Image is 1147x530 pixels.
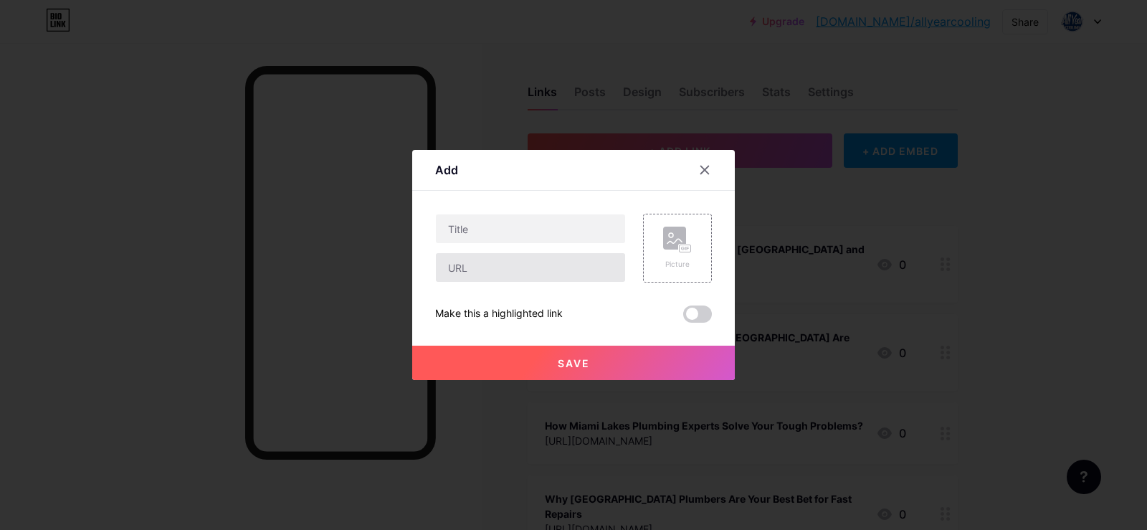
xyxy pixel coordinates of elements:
div: Picture [663,259,692,270]
div: Add [435,161,458,179]
button: Save [412,346,735,380]
input: URL [436,253,625,282]
span: Save [558,357,590,369]
input: Title [436,214,625,243]
div: Make this a highlighted link [435,306,563,323]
